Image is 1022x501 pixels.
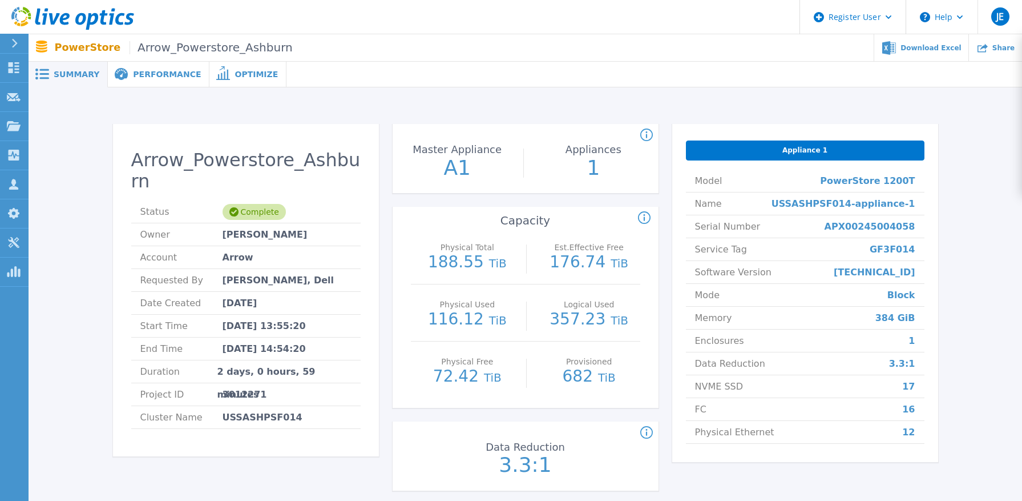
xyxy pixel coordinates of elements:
span: Project ID [140,383,223,406]
span: 3012271 [223,383,267,406]
p: 176.74 [538,254,640,271]
span: Start Time [140,315,223,337]
span: GF3F014 [870,238,915,260]
span: [DATE] 14:54:20 [223,338,306,360]
p: 1 [530,158,657,178]
span: [TECHNICAL_ID] [834,261,915,283]
span: 1 [908,330,915,352]
div: Complete [223,204,286,220]
span: Requested By [140,269,223,291]
span: Download Excel [900,45,961,51]
span: 16 [902,398,915,420]
span: Enclosures [695,330,744,352]
span: 3.3:1 [889,352,915,375]
span: JE [996,12,1004,21]
span: Account [140,246,223,268]
span: APX00245004058 [825,215,915,238]
span: TiB [489,314,507,327]
h2: Arrow_Powerstore_Ashburn [131,150,361,192]
span: 2 days, 0 hours, 59 minutes [217,360,352,383]
span: Duration [140,360,217,383]
span: [DATE] 13:55:20 [223,315,306,337]
span: TiB [611,256,628,270]
p: Physical Used [419,300,515,308]
span: Model [695,170,722,192]
span: Arrow_Powerstore_Ashburn [130,41,292,54]
p: 357.23 [538,311,640,328]
span: 12 [902,421,915,443]
span: Owner [140,223,223,246]
span: Summary [54,70,99,78]
p: Est.Effective Free [541,243,637,251]
span: Service Tag [695,238,747,260]
span: NVME SSD [695,375,744,398]
span: PowerStore 1200T [820,170,915,192]
span: Cluster Name [140,406,223,428]
span: Appliance 1 [782,146,827,155]
p: Physical Free [419,358,515,366]
span: Name [695,193,722,215]
span: Physical Ethernet [695,421,774,443]
span: [DATE] [223,292,257,314]
p: Provisioned [541,358,637,366]
span: 17 [902,375,915,398]
span: Optimize [235,70,278,78]
span: Arrow [223,246,253,268]
p: PowerStore [55,41,293,54]
p: 116.12 [417,311,519,328]
p: 188.55 [417,254,519,271]
p: Master Appliance [396,145,518,155]
span: [PERSON_NAME] [223,223,308,246]
span: [PERSON_NAME], Dell [223,269,334,291]
p: 72.42 [417,368,519,386]
p: Logical Used [541,300,637,308]
span: Mode [695,284,720,306]
span: Share [992,45,1015,51]
span: 384 GiB [875,307,915,329]
span: Data Reduction [695,352,765,375]
p: A1 [393,158,521,178]
p: Appliances [532,145,655,155]
span: Serial Number [695,215,761,238]
p: Physical Total [419,243,515,251]
p: 3.3:1 [462,455,589,475]
span: USSASHPSF014-appliance-1 [771,193,915,215]
span: USSASHPSF014 [223,406,302,428]
span: TiB [484,371,502,384]
span: FC [695,398,706,420]
span: Memory [695,307,732,329]
span: Date Created [140,292,223,314]
span: TiB [611,314,628,327]
span: Performance [133,70,201,78]
span: End Time [140,338,223,360]
span: TiB [489,256,507,270]
p: 682 [538,368,640,386]
span: Software Version [695,261,771,283]
span: Status [140,201,223,223]
span: TiB [598,371,616,384]
span: Block [887,284,915,306]
p: Data Reduction [464,442,586,452]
